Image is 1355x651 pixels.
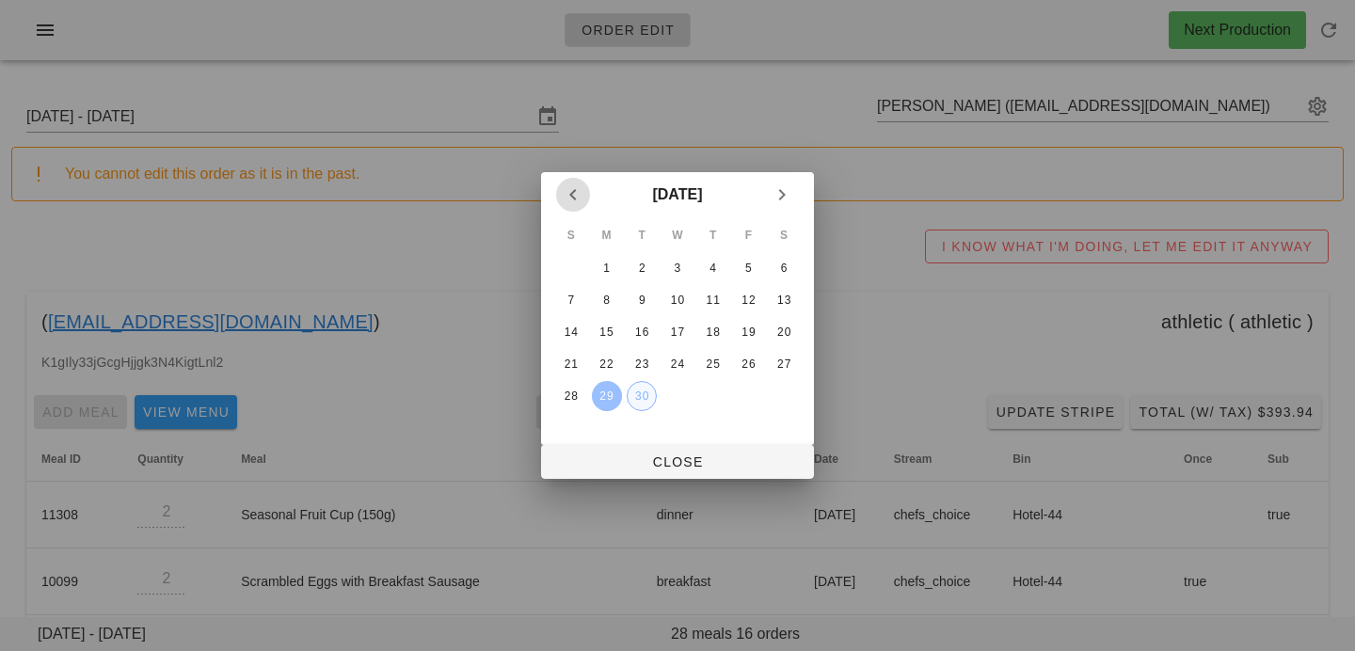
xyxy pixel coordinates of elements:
[627,325,657,339] div: 16
[627,253,657,283] button: 2
[698,349,728,379] button: 25
[556,294,586,307] div: 7
[662,253,693,283] button: 3
[628,389,656,403] div: 30
[662,349,693,379] button: 24
[733,357,763,371] div: 26
[627,357,657,371] div: 23
[645,176,709,214] button: [DATE]
[698,357,728,371] div: 25
[769,349,799,379] button: 27
[592,317,622,347] button: 15
[769,285,799,315] button: 13
[627,285,657,315] button: 9
[733,317,763,347] button: 19
[769,253,799,283] button: 6
[590,219,624,251] th: M
[733,294,763,307] div: 12
[662,294,693,307] div: 10
[733,325,763,339] div: 19
[733,285,763,315] button: 12
[698,253,728,283] button: 4
[627,317,657,347] button: 16
[592,285,622,315] button: 8
[769,317,799,347] button: 20
[732,219,766,251] th: F
[554,219,588,251] th: S
[556,454,799,469] span: Close
[698,317,728,347] button: 18
[661,219,694,251] th: W
[625,219,659,251] th: T
[767,219,801,251] th: S
[696,219,730,251] th: T
[627,349,657,379] button: 23
[698,325,728,339] div: 18
[627,381,657,411] button: 30
[733,349,763,379] button: 26
[769,294,799,307] div: 13
[556,381,586,411] button: 28
[592,389,622,403] div: 29
[627,262,657,275] div: 2
[592,262,622,275] div: 1
[556,285,586,315] button: 7
[592,357,622,371] div: 22
[592,381,622,411] button: 29
[556,357,586,371] div: 21
[769,325,799,339] div: 20
[733,262,763,275] div: 5
[592,294,622,307] div: 8
[769,262,799,275] div: 6
[627,294,657,307] div: 9
[698,285,728,315] button: 11
[769,357,799,371] div: 27
[556,349,586,379] button: 21
[556,317,586,347] button: 14
[765,178,799,212] button: Next month
[592,325,622,339] div: 15
[662,285,693,315] button: 10
[733,253,763,283] button: 5
[541,445,814,479] button: Close
[662,262,693,275] div: 3
[592,349,622,379] button: 22
[698,294,728,307] div: 11
[556,325,586,339] div: 14
[592,253,622,283] button: 1
[662,357,693,371] div: 24
[698,262,728,275] div: 4
[556,178,590,212] button: Previous month
[556,389,586,403] div: 28
[662,317,693,347] button: 17
[662,325,693,339] div: 17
